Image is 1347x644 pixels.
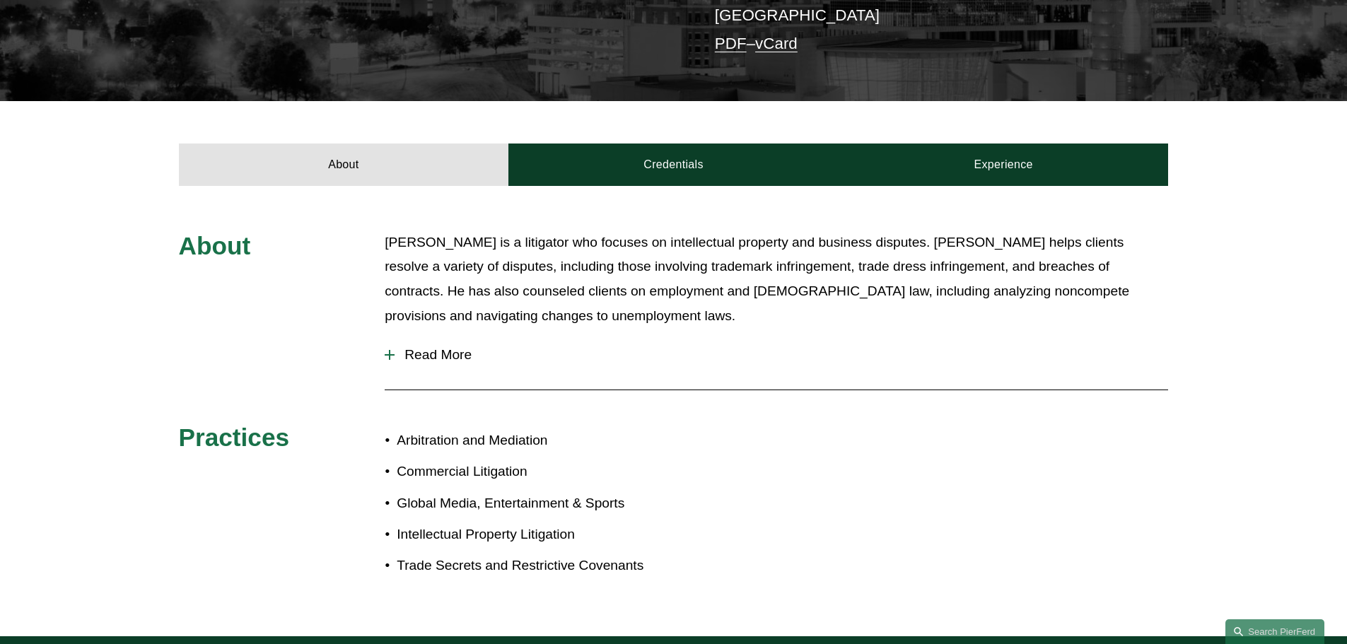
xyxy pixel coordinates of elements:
a: Experience [839,144,1169,186]
a: About [179,144,509,186]
a: PDF [715,35,747,52]
p: Trade Secrets and Restrictive Covenants [397,554,673,578]
a: Search this site [1225,619,1324,644]
span: Read More [395,347,1168,363]
a: vCard [755,35,798,52]
button: Read More [385,336,1168,373]
p: Global Media, Entertainment & Sports [397,491,673,516]
p: Arbitration and Mediation [397,428,673,453]
p: Intellectual Property Litigation [397,522,673,547]
p: [PERSON_NAME] is a litigator who focuses on intellectual property and business disputes. [PERSON_... [385,230,1168,328]
span: About [179,232,251,259]
span: Practices [179,423,290,451]
p: Commercial Litigation [397,459,673,484]
a: Credentials [508,144,839,186]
